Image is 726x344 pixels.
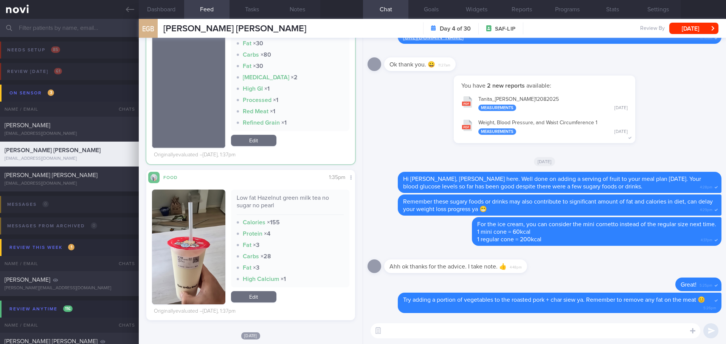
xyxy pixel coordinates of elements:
[329,175,345,180] span: 1:35pm
[403,199,713,212] span: Remember these sugary foods or drinks may also contribute to significant amount of fat and calori...
[614,129,628,135] div: [DATE]
[389,62,435,68] span: Ok thank you. 😀
[440,25,471,32] strong: Day 4 of 30
[8,242,76,253] div: Review this week
[264,231,270,237] strong: × 4
[403,176,701,190] span: Hi [PERSON_NAME], [PERSON_NAME] here. Well done on adding a serving of fruit to your meal plan [D...
[137,14,160,43] div: EGB
[5,66,64,77] div: Review [DATE]
[261,253,271,259] strong: × 28
[681,282,697,288] span: Great!
[253,242,259,248] strong: × 3
[669,23,718,34] button: [DATE]
[477,221,716,227] span: For the ice cream, you can consider the mini cornetto instead of the regular size next time.
[477,229,531,235] span: 1 mini cone = 60kcal
[261,52,271,58] strong: × 80
[5,122,50,128] span: [PERSON_NAME]
[48,89,54,96] span: 3
[264,86,270,92] strong: × 1
[253,265,259,271] strong: × 3
[253,63,263,69] strong: × 30
[42,201,49,207] span: 0
[51,46,60,53] span: 85
[63,305,73,312] span: 116
[243,108,268,114] strong: Red Meat
[243,97,271,103] strong: Processed
[109,256,139,271] div: Chats
[700,205,712,213] span: 4:29pm
[5,172,98,178] span: [PERSON_NAME] [PERSON_NAME]
[478,120,628,135] div: Weight, Blood Pressure, and Waist Circumference 1
[109,318,139,333] div: Chats
[243,253,259,259] strong: Carbs
[243,63,251,69] strong: Fat
[389,264,507,270] span: Ahh ok thanks for the advice. I take note. 👍
[8,304,74,314] div: Review anytime
[281,276,286,282] strong: × 1
[91,222,97,229] span: 0
[243,276,279,282] strong: High Calcium
[267,219,280,225] strong: × 155
[478,96,628,111] div: Tanita_ [PERSON_NAME] 12082025
[270,108,275,114] strong: × 1
[281,120,287,126] strong: × 1
[163,24,306,33] span: [PERSON_NAME] [PERSON_NAME]
[5,199,51,210] div: Messages
[510,263,522,270] span: 4:48pm
[8,88,56,98] div: On sensor
[243,40,251,46] strong: Fat
[152,190,225,319] img: Low fat Hazelnut green milk tea no sugar no pearl
[243,86,263,92] strong: High GI
[54,68,62,74] span: 61
[237,194,344,215] div: Low fat Hazelnut green milk tea no sugar no pearl
[478,128,516,135] div: Measurements
[154,308,236,315] div: Originally evaluated – [DATE], 1:37pm
[5,131,134,137] div: [EMAIL_ADDRESS][DOMAIN_NAME]
[5,221,99,231] div: Messages from Archived
[700,281,712,288] span: 5:25pm
[243,242,251,248] strong: Fat
[534,157,555,166] span: [DATE]
[701,236,712,243] span: 4:37pm
[253,40,263,46] strong: × 30
[614,105,628,111] div: [DATE]
[5,45,62,55] div: Needs setup
[241,332,260,339] span: [DATE]
[231,135,276,146] a: Edit
[154,152,236,159] div: Originally evaluated – [DATE], 1:37pm
[68,244,74,250] span: 1
[403,34,464,40] a: [URL][DOMAIN_NAME]
[438,61,450,68] span: 11:27am
[291,74,298,80] strong: × 2
[243,74,289,80] strong: [MEDICAL_DATA]
[477,236,541,242] span: 1 regular cone = 200kcal
[243,231,262,237] strong: Protein
[243,265,251,271] strong: Fat
[703,304,716,311] span: 5:26pm
[5,285,134,291] div: [PERSON_NAME][EMAIL_ADDRESS][DOMAIN_NAME]
[458,91,631,115] button: Tanita_[PERSON_NAME]12082025 Measurements [DATE]
[403,297,705,303] span: Try adding a portion of vegetables to the roasted pork + char siew ya. Remember to remove any fat...
[461,82,628,89] p: You have available:
[486,83,526,89] strong: 2 new reports
[640,25,665,32] span: Review By
[243,219,265,225] strong: Calories
[478,105,516,111] div: Measurements
[495,25,515,33] span: SAF-LIP
[458,115,631,139] button: Weight, Blood Pressure, and Waist Circumference 1 Measurements [DATE]
[700,183,712,190] span: 4:28pm
[231,291,276,302] a: Edit
[5,181,134,187] div: [EMAIL_ADDRESS][DOMAIN_NAME]
[243,120,280,126] strong: Refined Grain
[5,156,134,162] div: [EMAIL_ADDRESS][DOMAIN_NAME]
[273,97,278,103] strong: × 1
[5,277,50,283] span: [PERSON_NAME]
[243,52,259,58] strong: Carbs
[109,102,139,117] div: Chats
[160,174,190,180] div: Food
[5,147,101,153] span: [PERSON_NAME] [PERSON_NAME]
